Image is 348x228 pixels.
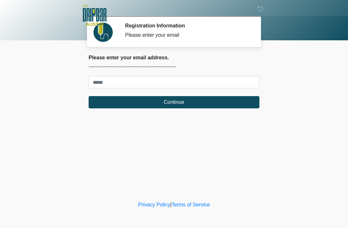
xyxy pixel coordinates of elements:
a: Privacy Policy [138,202,170,207]
button: Continue [89,96,259,108]
img: The DRIPBaR - Austin The Domain Logo [82,5,107,26]
a: Terms of Service [171,202,210,207]
p: ~~~~~~~~~~~~~~~~~~~~~~~~~~~~~ [89,63,259,71]
a: | [170,202,171,207]
img: Agent Avatar [93,23,113,42]
div: Please enter your email [125,31,250,39]
h2: Please enter your email address. [89,55,259,61]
